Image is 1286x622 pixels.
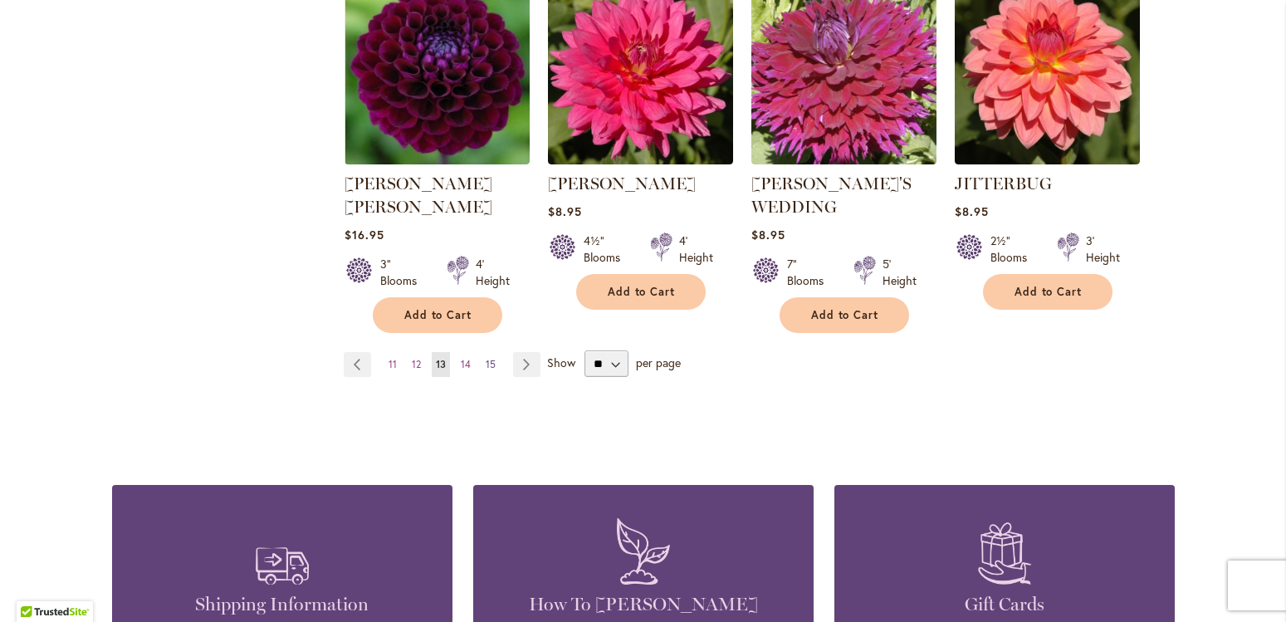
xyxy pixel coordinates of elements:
span: 12 [412,358,421,370]
span: Add to Cart [608,285,676,299]
span: $8.95 [751,227,785,242]
div: 4' Height [476,256,510,289]
a: JASON MATTHEW [345,152,530,168]
a: JITTERBUG [955,152,1140,168]
a: 15 [482,352,500,377]
a: Jennifer's Wedding [751,152,936,168]
button: Add to Cart [780,297,909,333]
h4: Shipping Information [137,593,428,616]
span: $8.95 [955,203,989,219]
div: 5' Height [883,256,917,289]
span: 13 [436,358,446,370]
span: Add to Cart [811,308,879,322]
a: [PERSON_NAME]'S WEDDING [751,174,912,217]
button: Add to Cart [373,297,502,333]
button: Add to Cart [576,274,706,310]
h4: How To [PERSON_NAME] [498,593,789,616]
a: JITTERBUG [955,174,1052,193]
button: Add to Cart [983,274,1112,310]
div: 4' Height [679,233,713,266]
span: Show [547,355,575,370]
span: Add to Cart [1015,285,1083,299]
h4: Gift Cards [859,593,1150,616]
span: $8.95 [548,203,582,219]
a: 11 [384,352,401,377]
div: 3" Blooms [380,256,427,289]
span: 14 [461,358,471,370]
span: 15 [486,358,496,370]
span: 11 [389,358,397,370]
a: [PERSON_NAME] [PERSON_NAME] [345,174,492,217]
span: per page [636,355,681,370]
a: 14 [457,352,475,377]
a: [PERSON_NAME] [548,174,696,193]
div: 7" Blooms [787,256,834,289]
div: 2½" Blooms [990,233,1037,266]
iframe: Launch Accessibility Center [12,563,59,610]
a: JENNA [548,152,733,168]
span: Add to Cart [404,308,472,322]
div: 3' Height [1086,233,1120,266]
div: 4½" Blooms [584,233,630,266]
a: 12 [408,352,425,377]
span: $16.95 [345,227,384,242]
